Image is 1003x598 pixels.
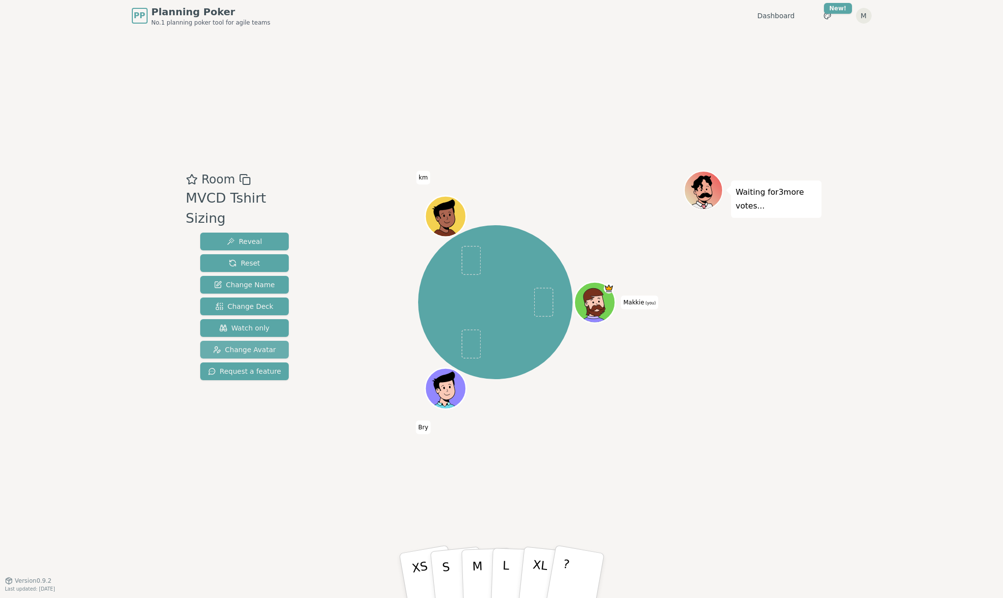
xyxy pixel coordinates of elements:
[758,11,795,21] a: Dashboard
[416,420,430,434] span: Click to change your name
[219,323,270,333] span: Watch only
[15,577,52,585] span: Version 0.9.2
[200,254,289,272] button: Reset
[819,7,836,25] button: New!
[214,280,274,290] span: Change Name
[152,5,271,19] span: Planning Poker
[5,577,52,585] button: Version0.9.2
[186,188,307,229] div: MVCD Tshirt Sizing
[416,171,430,184] span: Click to change your name
[576,283,614,322] button: Click to change your avatar
[200,362,289,380] button: Request a feature
[200,276,289,294] button: Change Name
[208,366,281,376] span: Request a feature
[200,319,289,337] button: Watch only
[227,237,262,246] span: Reveal
[644,301,656,305] span: (you)
[132,5,271,27] a: PPPlanning PokerNo.1 planning poker tool for agile teams
[213,345,276,355] span: Change Avatar
[215,301,273,311] span: Change Deck
[200,233,289,250] button: Reveal
[736,185,817,213] p: Waiting for 3 more votes...
[152,19,271,27] span: No.1 planning poker tool for agile teams
[134,10,145,22] span: PP
[621,296,658,309] span: Click to change your name
[229,258,260,268] span: Reset
[604,283,614,294] span: Makkie is the host
[200,341,289,359] button: Change Avatar
[200,298,289,315] button: Change Deck
[824,3,852,14] div: New!
[856,8,872,24] button: M
[202,171,235,188] span: Room
[5,586,55,592] span: Last updated: [DATE]
[186,171,198,188] button: Add as favourite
